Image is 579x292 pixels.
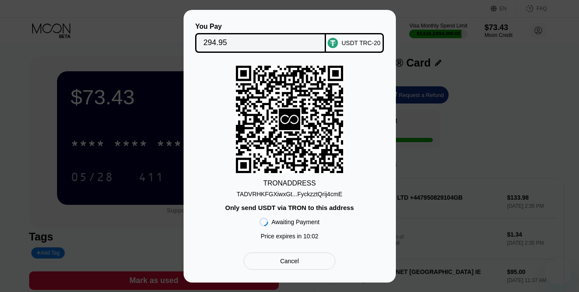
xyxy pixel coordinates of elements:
[545,258,572,285] iframe: Button to launch messaging window
[225,204,354,211] div: Only send USDT via TRON to this address
[237,191,342,198] div: TADVRHKFGXiwxGt...FyckzztQrij4cmE
[341,40,380,46] div: USDT TRC-20
[303,233,318,240] span: 10 : 02
[261,233,319,240] div: Price expires in
[263,179,316,187] div: TRON ADDRESS
[196,23,383,53] div: You PayUSDT TRC-20
[244,252,335,270] div: Cancel
[271,219,320,225] div: Awaiting Payment
[237,187,342,198] div: TADVRHKFGXiwxGt...FyckzztQrij4cmE
[280,257,299,265] div: Cancel
[195,23,326,30] div: You Pay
